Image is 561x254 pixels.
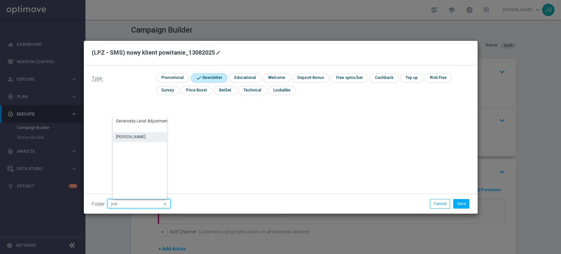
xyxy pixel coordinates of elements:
label: Folder [92,201,105,207]
button: Cancel [430,199,450,208]
input: Quick find [107,199,171,208]
span: Type: [92,76,103,81]
button: Save [453,199,469,208]
div: Press SPACE to select this row. [113,116,174,132]
div: [PERSON_NAME] [116,134,146,140]
button: mode_edit [215,49,223,57]
div: Generosity Level Adjustment [116,118,169,124]
i: close [162,199,169,209]
div: Press SPACE to select this row. [113,132,174,142]
h2: (LPZ - SMS) nowy klient powitanie_13082025 [92,49,215,57]
i: mode_edit [216,50,221,55]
